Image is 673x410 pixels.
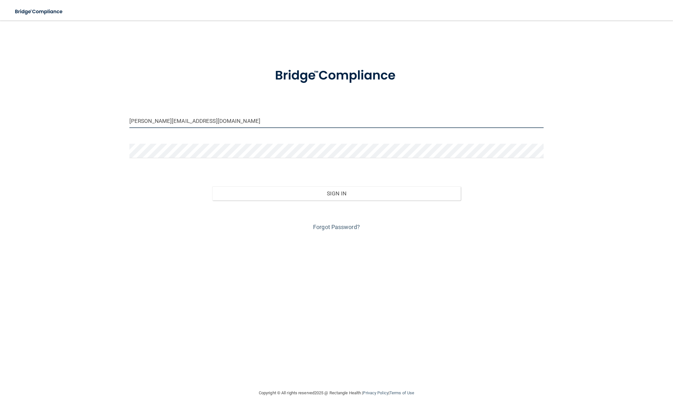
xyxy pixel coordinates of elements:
a: Privacy Policy [363,390,388,395]
a: Terms of Use [389,390,414,395]
input: Email [129,114,544,128]
a: Forgot Password? [313,224,360,230]
img: bridge_compliance_login_screen.278c3ca4.svg [262,59,411,92]
div: Copyright © All rights reserved 2025 @ Rectangle Health | | [219,383,454,403]
keeper-lock: Open Keeper Popup [535,117,543,125]
button: Sign In [212,186,461,201]
iframe: Drift Widget Chat Controller [562,364,665,390]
